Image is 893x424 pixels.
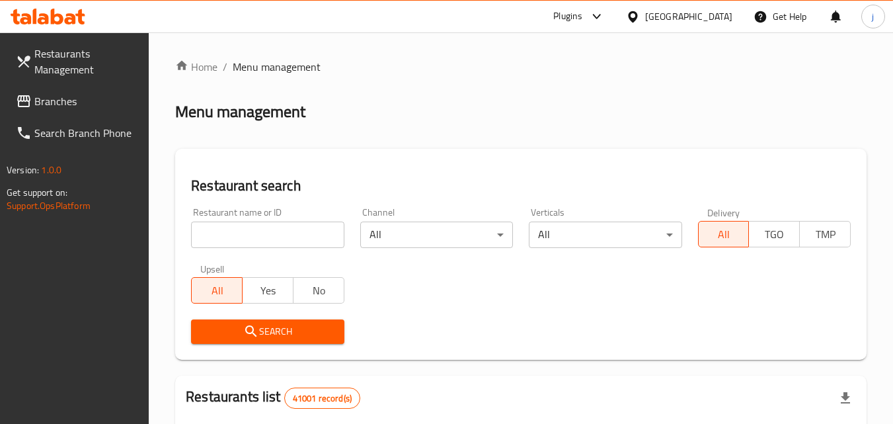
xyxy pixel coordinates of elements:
div: All [529,222,681,248]
span: Branches [34,93,139,109]
div: Export file [830,382,861,414]
a: Branches [5,85,149,117]
button: All [698,221,750,247]
a: Search Branch Phone [5,117,149,149]
span: Get support on: [7,184,67,201]
h2: Restaurants list [186,387,360,409]
li: / [223,59,227,75]
span: Search [202,323,333,340]
span: 41001 record(s) [285,392,360,405]
a: Restaurants Management [5,38,149,85]
span: j [872,9,874,24]
a: Support.OpsPlatform [7,197,91,214]
span: 1.0.0 [41,161,61,179]
span: All [704,225,744,244]
span: Yes [248,281,288,300]
div: Plugins [553,9,582,24]
span: Menu management [233,59,321,75]
nav: breadcrumb [175,59,867,75]
button: Yes [242,277,293,304]
button: TMP [799,221,851,247]
button: TGO [748,221,800,247]
div: [GEOGRAPHIC_DATA] [645,9,732,24]
span: Search Branch Phone [34,125,139,141]
span: All [197,281,237,300]
label: Upsell [200,264,225,273]
h2: Restaurant search [191,176,851,196]
h2: Menu management [175,101,305,122]
button: All [191,277,243,304]
button: No [293,277,344,304]
span: TGO [754,225,795,244]
a: Home [175,59,217,75]
div: Total records count [284,388,360,409]
input: Search for restaurant name or ID.. [191,222,344,248]
div: All [360,222,513,248]
span: Version: [7,161,39,179]
label: Delivery [707,208,740,217]
span: Restaurants Management [34,46,139,77]
span: No [299,281,339,300]
button: Search [191,319,344,344]
span: TMP [805,225,845,244]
